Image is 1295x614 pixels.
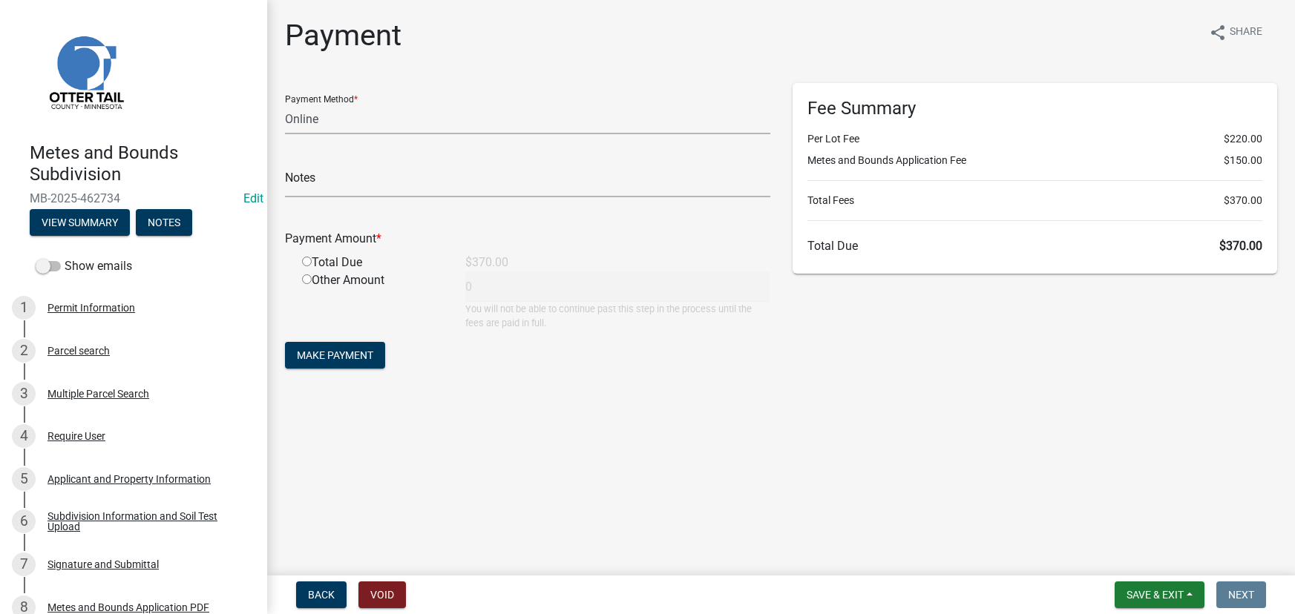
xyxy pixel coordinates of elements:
h1: Payment [285,18,401,53]
label: Show emails [36,257,132,275]
div: Applicant and Property Information [47,474,211,484]
button: Save & Exit [1115,581,1204,608]
li: Metes and Bounds Application Fee [807,153,1263,168]
h4: Metes and Bounds Subdivision [30,142,255,185]
a: Edit [243,191,263,205]
span: Share [1230,24,1262,42]
span: $370.00 [1219,239,1262,253]
h6: Total Due [807,239,1263,253]
span: MB-2025-462734 [30,191,237,205]
button: shareShare [1197,18,1274,47]
div: 3 [12,382,36,406]
li: Per Lot Fee [807,131,1263,147]
h6: Fee Summary [807,98,1263,119]
span: Back [308,589,335,601]
div: Parcel search [47,346,110,356]
div: Require User [47,431,105,441]
span: Next [1228,589,1254,601]
wm-modal-confirm: Notes [136,217,192,229]
span: $220.00 [1224,131,1262,147]
div: 4 [12,424,36,448]
div: 2 [12,339,36,363]
div: Other Amount [291,271,454,330]
wm-modal-confirm: Edit Application Number [243,191,263,205]
button: Notes [136,209,192,236]
button: Next [1216,581,1266,608]
button: Void [358,581,406,608]
div: Payment Amount [274,230,781,248]
div: 1 [12,296,36,320]
span: $370.00 [1224,193,1262,208]
div: Signature and Submittal [47,559,159,570]
div: Permit Information [47,303,135,313]
button: View Summary [30,209,130,236]
span: $150.00 [1224,153,1262,168]
i: share [1209,24,1227,42]
li: Total Fees [807,193,1263,208]
wm-modal-confirm: Summary [30,217,130,229]
div: 6 [12,509,36,533]
img: Otter Tail County, Minnesota [30,16,141,127]
div: 7 [12,552,36,576]
button: Back [296,581,347,608]
div: Multiple Parcel Search [47,389,149,399]
div: Metes and Bounds Application PDF [47,602,209,613]
div: 5 [12,467,36,491]
div: Subdivision Information and Soil Test Upload [47,511,243,532]
span: Save & Exit [1127,589,1184,601]
div: Total Due [291,254,454,271]
button: Make Payment [285,342,385,369]
span: Make Payment [297,349,373,361]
